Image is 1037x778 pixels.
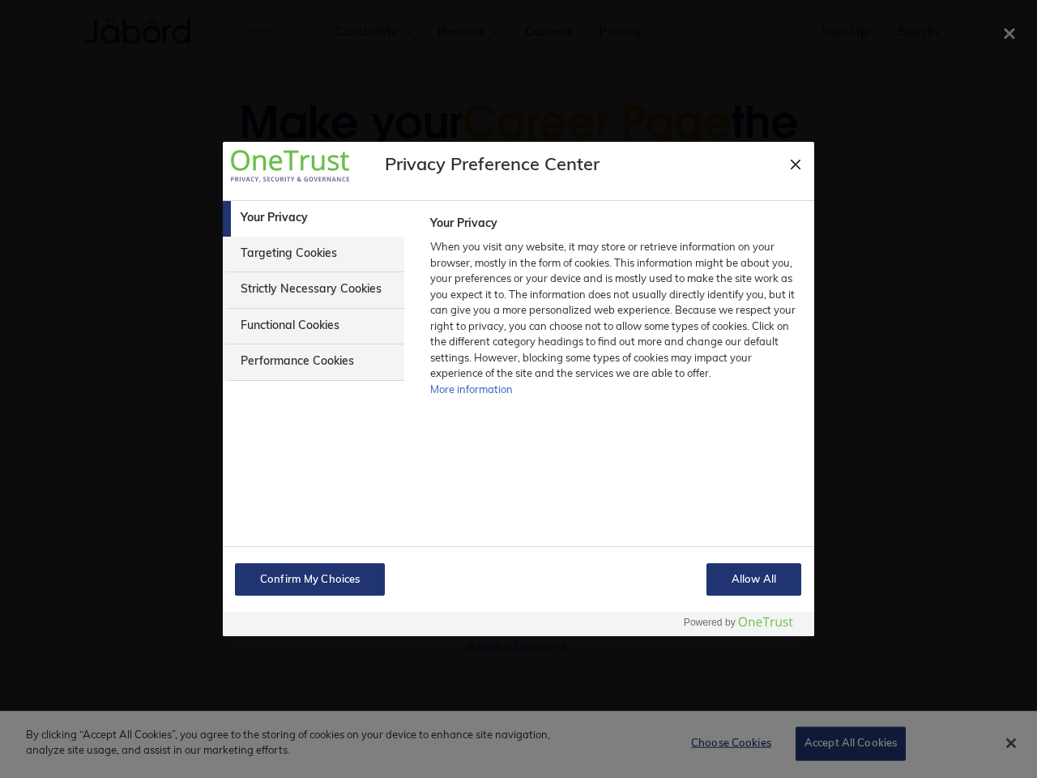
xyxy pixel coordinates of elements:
h3: Your Privacy [241,211,308,227]
button: Confirm My Choices [235,563,385,596]
img: Powered by OneTrust Opens in a new Tab [683,616,793,629]
a: Powered by OneTrust Opens in a new Tab [683,616,806,636]
h2: Privacy Preference Center [385,156,782,177]
div: Privacy Preference Center [223,142,814,636]
div: Cookie Categories [223,201,404,545]
button: Allow All [706,563,801,596]
h3: Targeting Cookies [241,246,337,263]
h3: Strictly Necessary Cookies [241,282,382,298]
h3: Performance Cookies [241,354,354,370]
div: Company Logo [231,150,377,182]
button: Close [778,147,813,182]
p: When you visit any website, it may store or retrieve information on your browser, mostly in the f... [422,240,809,398]
h4: Your Privacy [422,217,506,232]
h3: Functional Cookies [241,318,339,335]
a: More information about your privacy, opens in a new tab [430,385,513,395]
